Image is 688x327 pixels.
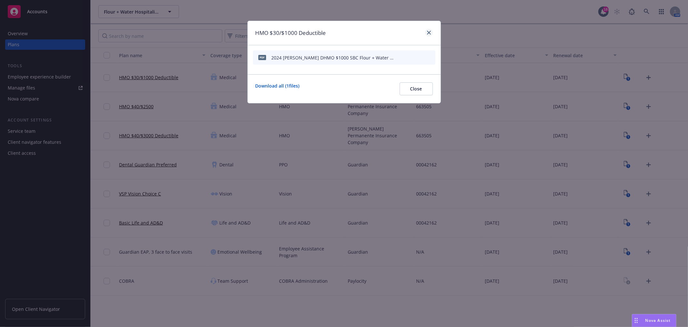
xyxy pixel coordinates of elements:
[410,86,422,92] span: Close
[406,54,412,61] button: download file
[255,29,326,37] h1: HMO $30/$1000 Deductible
[428,54,433,61] button: archive file
[400,82,433,95] button: Close
[632,314,676,327] button: Nova Assist
[425,29,433,37] a: close
[258,55,266,60] span: pdf
[417,54,423,61] button: preview file
[645,318,671,323] span: Nova Assist
[255,82,300,95] a: Download all ( 1 files)
[632,314,640,327] div: Drag to move
[272,54,395,61] div: 2024 [PERSON_NAME] DHMO $1000 SBC Flour + Water Hospitality Group.pdf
